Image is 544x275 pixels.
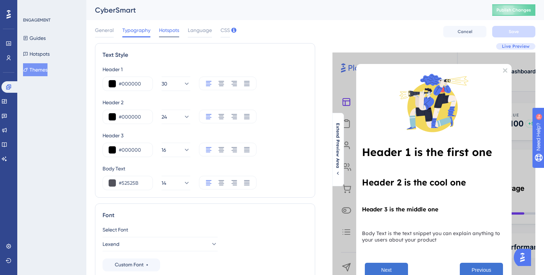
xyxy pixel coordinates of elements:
div: Header 1 [103,65,308,74]
h2: Header 2 is the cool one [362,177,506,189]
button: Guides [23,32,46,45]
button: 16 [162,143,190,157]
button: Publish Changes [492,4,535,16]
button: Hotspots [23,47,50,60]
div: Body Text [103,164,308,173]
div: Font [103,211,308,220]
h3: Header 3 is the middle one [362,205,506,213]
span: Custom Font [115,261,144,269]
span: General [95,26,114,35]
span: Publish Changes [497,7,531,13]
iframe: UserGuiding AI Assistant Launcher [514,247,535,268]
div: 9+ [49,4,53,9]
div: Header 3 [103,131,308,140]
button: Cancel [443,26,486,37]
div: CyberSmart [95,5,474,15]
span: Need Help? [17,2,45,10]
div: Text Style [103,51,308,59]
span: Language [188,26,212,35]
span: Cancel [458,29,472,35]
button: Themes [23,63,47,76]
div: Select Font [103,225,308,234]
span: Hotspots [159,26,179,35]
span: 14 [162,179,166,187]
div: ENGAGEMENT [23,17,50,23]
span: 16 [162,146,166,154]
button: 24 [162,110,190,124]
span: 24 [162,113,167,121]
span: CSS [221,26,230,35]
span: Lexend [103,240,119,248]
h1: Header 1 is the first one [362,145,506,160]
button: Save [492,26,535,37]
img: Modal Media [398,67,470,139]
button: 14 [162,176,190,190]
button: Lexend [103,237,218,251]
div: Close Preview [503,68,507,73]
button: 30 [162,77,190,91]
button: Custom Font [103,258,160,271]
span: Live Preview [502,43,530,49]
span: Extend Preview Area [335,123,341,168]
div: Header 2 [103,98,308,107]
p: Body Text is the text snippet you can explain anything to your users about your product [362,230,506,243]
span: Save [509,29,519,35]
span: Typography [122,26,150,35]
button: Extend Preview Area [332,123,344,176]
span: 30 [162,79,167,88]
